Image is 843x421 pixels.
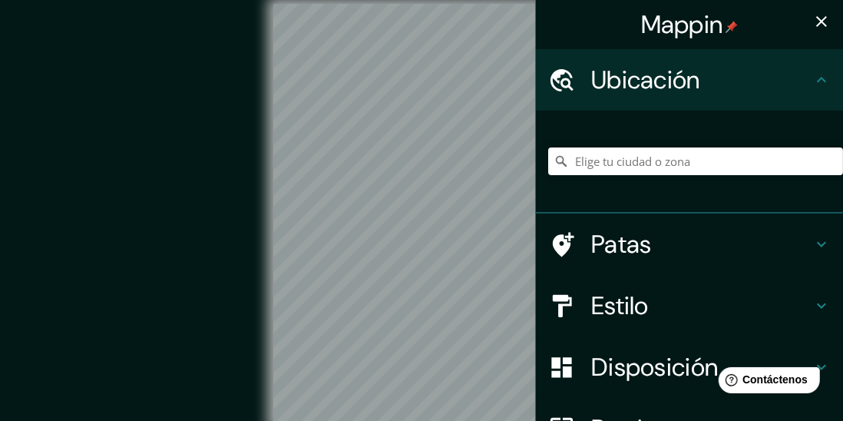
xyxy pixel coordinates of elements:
font: Patas [591,228,652,260]
img: pin-icon.png [726,21,738,33]
font: Ubicación [591,64,700,96]
font: Estilo [591,290,649,322]
div: Estilo [536,275,843,336]
font: Disposición [591,351,718,383]
iframe: Lanzador de widgets de ayuda [706,361,826,404]
font: Mappin [641,8,723,41]
div: Patas [536,214,843,275]
div: Ubicación [536,49,843,111]
div: Disposición [536,336,843,398]
input: Elige tu ciudad o zona [548,148,843,175]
